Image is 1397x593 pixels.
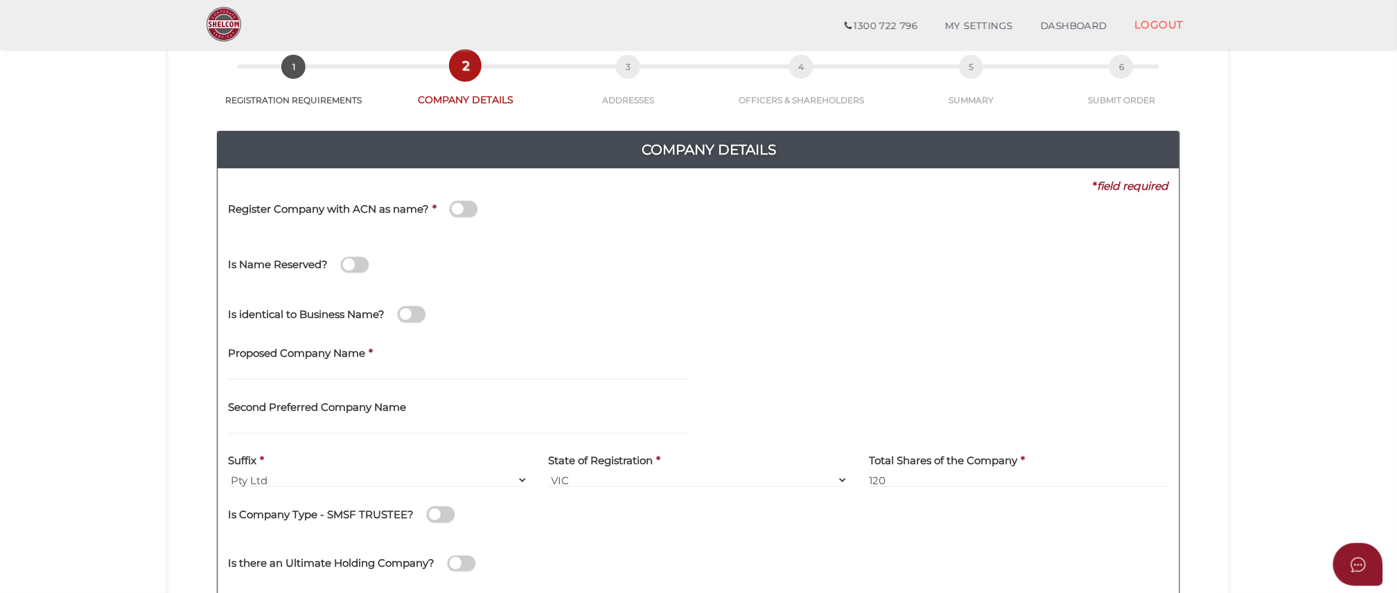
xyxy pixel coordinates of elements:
a: DASHBOARD [1027,12,1121,40]
span: 4 [789,55,814,79]
a: 1300 722 796 [831,12,931,40]
h4: Proposed Company Name [228,348,365,360]
a: 3ADDRESSES [547,70,710,106]
span: 6 [1109,55,1134,79]
h4: Is identical to Business Name? [228,309,385,321]
h4: Company Details [228,139,1190,161]
span: 1 [281,55,306,79]
a: 6SUBMIT ORDER [1050,70,1195,106]
h4: Second Preferred Company Name [228,402,406,414]
a: 5SUMMARY [893,70,1050,106]
h4: Is there an Ultimate Holding Company? [228,558,434,569]
span: 3 [616,55,640,79]
a: 4OFFICERS & SHAREHOLDERS [710,70,894,106]
h4: Total Shares of the Company [869,455,1017,467]
a: MY SETTINGS [931,12,1027,40]
span: 2 [453,53,477,78]
h4: Is Company Type - SMSF TRUSTEE? [228,509,414,521]
button: Open asap [1333,543,1383,586]
h4: State of Registration [549,455,653,467]
i: field required [1098,179,1169,193]
h4: Is Name Reserved? [228,259,328,271]
a: LOGOUT [1121,10,1197,39]
h4: Register Company with ACN as name? [228,204,429,215]
span: 5 [959,55,983,79]
a: 2COMPANY DETAILS [385,69,547,107]
h4: Suffix [228,455,256,467]
a: 1REGISTRATION REQUIREMENTS [203,70,385,106]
